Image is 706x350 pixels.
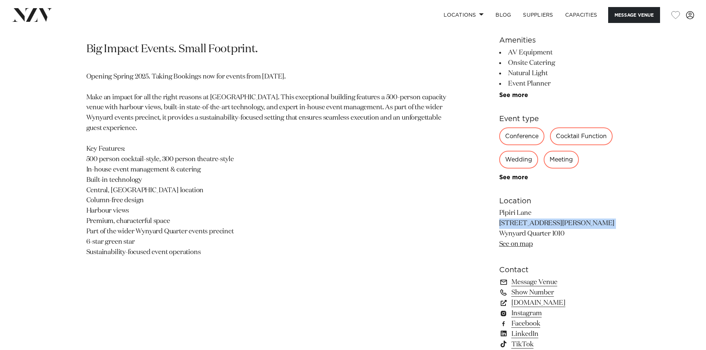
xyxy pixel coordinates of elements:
a: Facebook [499,319,620,329]
h6: Location [499,196,620,207]
a: LinkedIn [499,329,620,339]
li: AV Equipment [499,47,620,58]
h6: Amenities [499,35,620,46]
div: Wedding [499,151,538,169]
img: nzv-logo.png [12,8,52,21]
p: Opening Spring 2025. Taking Bookings now for events from [DATE]. Make an impact for all the right... [86,72,447,258]
a: Instagram [499,308,620,319]
a: BLOG [490,7,517,23]
div: Cocktail Function [550,127,613,145]
a: [DOMAIN_NAME] [499,298,620,308]
a: Message Venue [499,277,620,287]
p: Big Impact Events. Small Footprint. [86,42,447,57]
a: See on map [499,241,533,247]
li: Natural Light [499,68,620,79]
a: Show Number [499,287,620,298]
h6: Contact [499,264,620,276]
a: TikTok [499,339,620,350]
a: SUPPLIERS [517,7,559,23]
li: Onsite Catering [499,58,620,68]
p: Pipiri Lane [STREET_ADDRESS][PERSON_NAME] Wynyard Quarter 1010 [499,208,620,250]
div: Conference [499,127,544,145]
div: Meeting [544,151,579,169]
li: Event Planner [499,79,620,89]
a: Locations [438,7,490,23]
h6: Event type [499,113,620,124]
a: Capacities [559,7,603,23]
button: Message Venue [608,7,660,23]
